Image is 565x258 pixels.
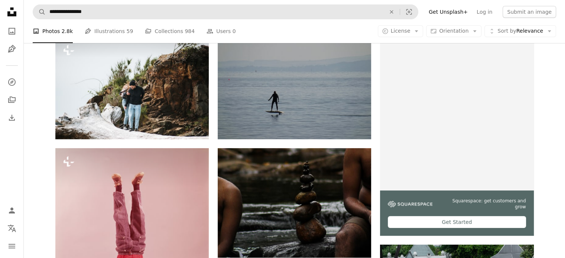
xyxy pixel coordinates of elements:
[218,84,371,91] a: man in black wet suit standing on white surfboard on sea during daytime
[380,37,533,236] a: Squarespace: get customers and growGet Started
[503,6,556,18] button: Submit an image
[4,92,19,107] a: Collections
[55,37,209,139] img: a couple of people that are standing in the snow
[207,19,236,43] a: Users 0
[426,25,481,37] button: Orientation
[388,201,432,208] img: file-1747939142011-51e5cc87e3c9
[4,24,19,39] a: Photos
[233,27,236,35] span: 0
[4,4,19,21] a: Home — Unsplash
[378,25,423,37] button: License
[424,6,472,18] a: Get Unsplash+
[439,28,468,34] span: Orientation
[33,4,418,19] form: Find visuals sitewide
[127,27,133,35] span: 59
[497,27,543,35] span: Relevance
[484,25,556,37] button: Sort byRelevance
[218,199,371,206] a: brown and black stones on water
[145,19,195,43] a: Collections 984
[4,42,19,56] a: Illustrations
[33,5,46,19] button: Search Unsplash
[185,27,195,35] span: 984
[4,221,19,236] button: Language
[400,5,418,19] button: Visual search
[4,203,19,218] a: Log in / Sign up
[4,239,19,254] button: Menu
[218,148,371,258] img: brown and black stones on water
[383,5,400,19] button: Clear
[388,216,526,228] div: Get Started
[4,110,19,125] a: Download History
[497,28,516,34] span: Sort by
[391,28,410,34] span: License
[441,198,526,210] span: Squarespace: get customers and grow
[55,243,209,249] a: UNITED STATES - CIRCA 1960s: Boy doing three point headstand.
[4,75,19,89] a: Explore
[55,85,209,91] a: a couple of people that are standing in the snow
[472,6,497,18] a: Log in
[85,19,133,43] a: Illustrations 59
[218,37,371,139] img: man in black wet suit standing on white surfboard on sea during daytime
